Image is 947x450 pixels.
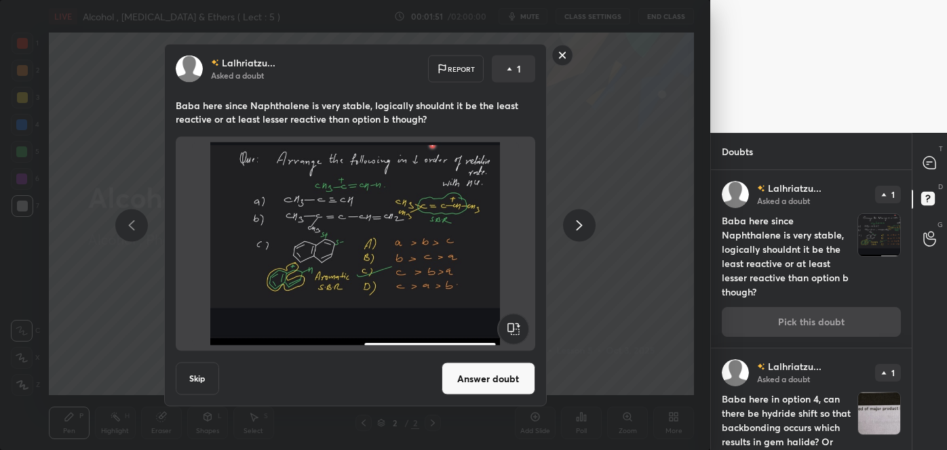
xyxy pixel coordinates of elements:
p: Asked a doubt [757,195,810,206]
p: 1 [891,190,895,199]
p: G [938,220,943,230]
div: grid [711,170,912,450]
img: no-rating-badge.077c3623.svg [757,363,765,371]
p: 1 [891,369,895,377]
p: 1 [517,62,521,76]
p: Doubts [711,134,764,169]
p: Lalhriatzu... [768,183,822,194]
p: Lalhriatzu... [768,361,822,372]
p: Baba here since Naphthalene is very stable, logically shouldnt it be the least reactive or at lea... [176,99,535,126]
img: default.png [722,181,749,208]
h4: Baba here since Naphthalene is very stable, logically shouldnt it be the least reactive or at lea... [722,213,852,299]
img: no-rating-badge.077c3623.svg [211,59,219,66]
img: default.png [176,56,203,83]
p: Asked a doubt [211,70,264,81]
div: Report [428,56,484,83]
img: 17594677859JDEA9.jpg [858,214,900,256]
p: Asked a doubt [757,373,810,384]
img: default.png [722,359,749,386]
p: T [939,144,943,154]
button: Skip [176,363,219,395]
img: 17594677859JDEA9.jpg [192,142,519,346]
p: D [938,182,943,192]
img: no-rating-badge.077c3623.svg [757,185,765,192]
button: Answer doubt [442,363,535,395]
p: Lalhriatzu... [222,58,275,68]
img: 1759467748ALEPS4.jpg [858,392,900,434]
